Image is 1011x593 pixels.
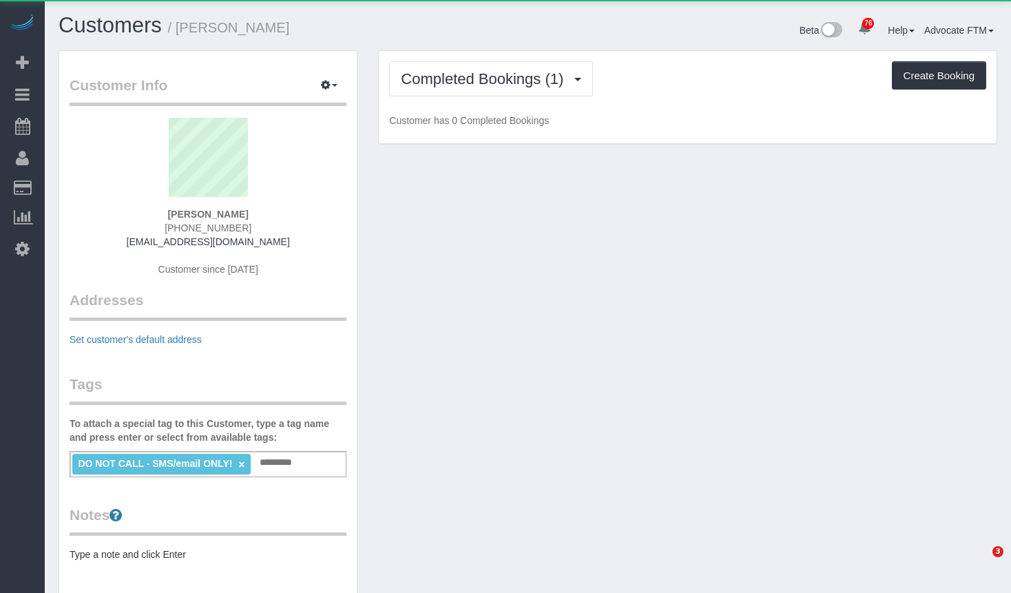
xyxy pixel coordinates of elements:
span: 76 [862,18,874,29]
legend: Notes [70,505,346,536]
pre: Type a note and click Enter [70,548,346,561]
span: [PHONE_NUMBER] [165,222,251,233]
iframe: Intercom live chat [964,546,997,579]
a: Advocate FTM [924,25,994,36]
button: Create Booking [892,61,986,90]
span: Customer since [DATE] [158,264,258,275]
legend: Customer Info [70,75,346,106]
small: / [PERSON_NAME] [168,20,290,35]
p: Customer has 0 Completed Bookings [389,114,986,127]
img: Automaid Logo [8,14,36,33]
a: Help [888,25,915,36]
a: 76 [851,14,878,44]
label: To attach a special tag to this Customer, type a tag name and press enter or select from availabl... [70,417,346,444]
a: Customers [59,13,162,37]
img: New interface [820,22,842,40]
strong: [PERSON_NAME] [167,209,248,220]
a: Set customer's default address [70,334,202,345]
a: Beta [800,25,842,36]
span: DO NOT CALL - SMS/email ONLY! [78,458,232,469]
a: × [238,459,244,470]
legend: Tags [70,374,346,405]
span: Completed Bookings (1) [401,70,570,87]
button: Completed Bookings (1) [389,61,593,96]
a: [EMAIL_ADDRESS][DOMAIN_NAME] [127,236,290,247]
span: 3 [992,546,1003,557]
